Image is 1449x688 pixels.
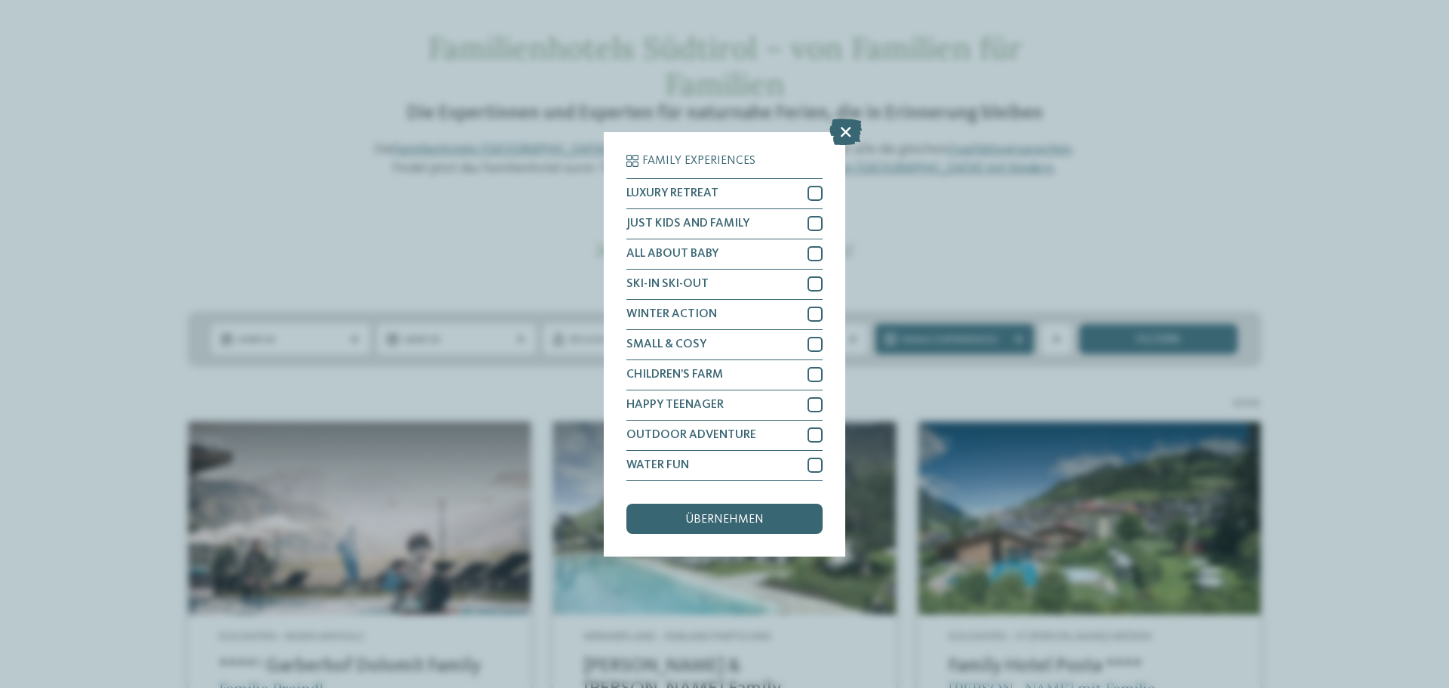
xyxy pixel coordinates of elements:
[626,369,723,381] span: CHILDREN’S FARM
[626,187,718,199] span: LUXURY RETREAT
[626,218,749,230] span: JUST KIDS AND FAMILY
[626,278,709,290] span: SKI-IN SKI-OUT
[626,308,717,320] span: WINTER ACTION
[685,514,764,526] span: übernehmen
[626,248,718,260] span: ALL ABOUT BABY
[626,399,724,411] span: HAPPY TEENAGER
[626,338,706,350] span: SMALL & COSY
[642,155,755,167] span: Family Experiences
[626,429,756,441] span: OUTDOOR ADVENTURE
[626,459,689,471] span: WATER FUN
